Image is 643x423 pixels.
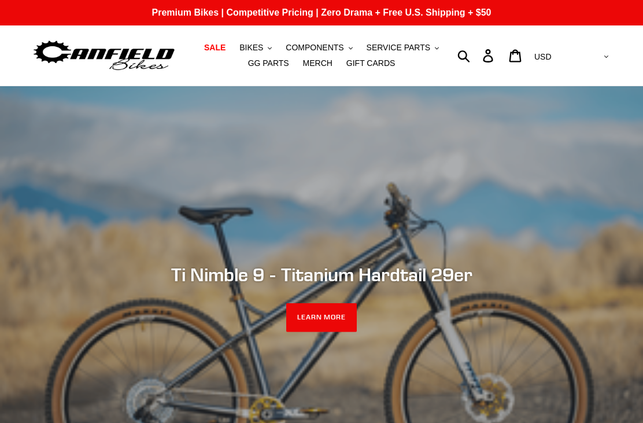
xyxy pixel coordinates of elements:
[361,40,445,56] button: SERVICE PARTS
[248,58,289,68] span: GG PARTS
[341,56,401,71] a: GIFT CARDS
[280,40,358,56] button: COMPONENTS
[346,58,396,68] span: GIFT CARDS
[32,263,611,285] h2: Ti Nimble 9 - Titanium Hardtail 29er
[32,38,176,74] img: Canfield Bikes
[297,56,338,71] a: MERCH
[242,56,295,71] a: GG PARTS
[303,58,332,68] span: MERCH
[286,303,357,332] a: LEARN MORE
[198,40,231,56] a: SALE
[234,40,278,56] button: BIKES
[239,43,263,53] span: BIKES
[286,43,343,53] span: COMPONENTS
[367,43,430,53] span: SERVICE PARTS
[204,43,226,53] span: SALE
